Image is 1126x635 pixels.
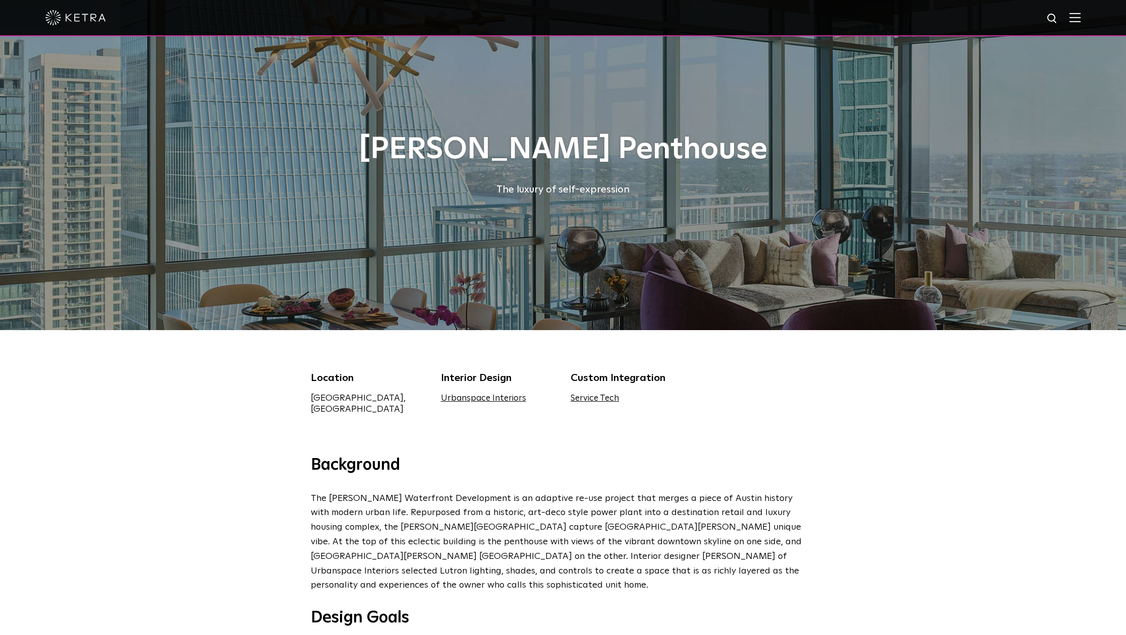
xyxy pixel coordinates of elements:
div: The luxury of self-expression [311,181,815,198]
h1: [PERSON_NAME] Penthouse [311,133,815,166]
h3: Design Goals [311,608,815,629]
img: Hamburger%20Nav.svg [1069,13,1081,22]
a: Urbanspace Interiors [441,394,526,403]
a: Service Tech [571,394,619,403]
p: The [PERSON_NAME] Waterfront Development is an adaptive re-use project that merges a piece of Aus... [311,491,810,593]
img: search icon [1046,13,1059,25]
div: [GEOGRAPHIC_DATA], [GEOGRAPHIC_DATA] [311,393,426,415]
h3: Background [311,455,815,476]
div: Custom Integration [571,370,686,386]
img: ketra-logo-2019-white [45,10,106,25]
div: Interior Design [441,370,556,386]
div: Location [311,370,426,386]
